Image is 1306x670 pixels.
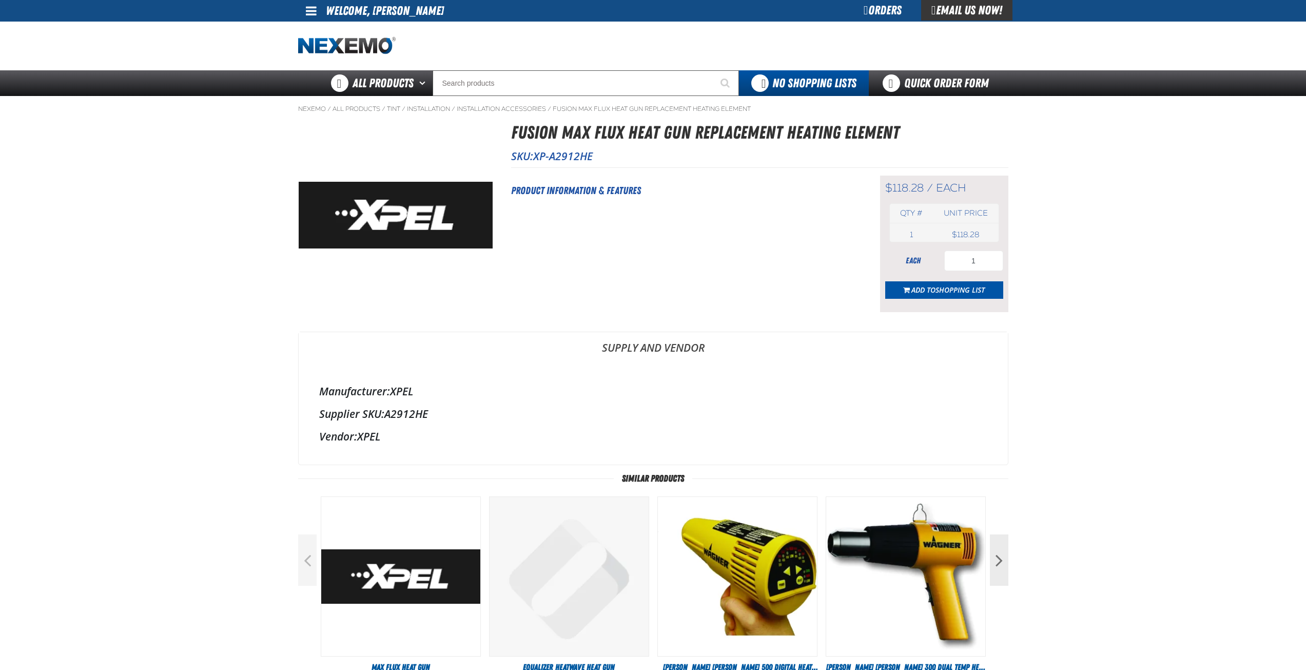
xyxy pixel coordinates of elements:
[548,105,551,113] span: /
[490,497,649,656] : View Details of the Equalizer Heatwave Heat Gun
[382,105,385,113] span: /
[772,76,856,90] span: No Shopping Lists
[298,534,317,586] button: Previous
[407,105,450,113] a: Installation
[321,497,480,656] : View Details of the Max Flux Heat Gun
[457,105,546,113] a: Installation Accessories
[553,105,751,113] a: Fusion Max Flux Heat Gun Replacement Heating Element
[713,70,739,96] button: Start Searching
[299,332,1008,363] a: Supply and Vendor
[927,181,933,195] span: /
[321,497,480,656] img: Max Flux Heat Gun
[416,70,433,96] button: Open All Products pages
[658,497,817,656] img: Wagner Furno 500 Digital Heat Gun
[353,74,414,92] span: All Products
[319,384,390,398] label: Manufacturer:
[885,181,924,195] span: $118.28
[935,285,985,295] span: Shopping List
[910,230,913,239] span: 1
[298,105,1008,113] nav: Breadcrumbs
[319,407,384,421] label: Supplier SKU:
[298,105,326,113] a: Nexemo
[299,182,493,248] img: Fusion Max Flux Heat Gun Replacement Heating Element
[319,429,357,444] label: Vendor:
[511,149,1008,163] p: SKU:
[890,204,933,223] th: Qty #
[885,255,942,266] div: each
[826,497,985,656] : View Details of the Wagner Furno 300 Dual Temp Heat Gun
[511,183,854,198] h2: Product Information & Features
[911,285,985,295] span: Add to
[933,227,998,242] td: $118.28
[319,407,987,421] div: A2912HE
[319,429,987,444] div: XPEL
[885,281,1003,299] button: Add toShopping List
[826,497,985,656] img: Wagner Furno 300 Dual Temp Heat Gun
[936,181,966,195] span: each
[533,149,593,163] span: XP-A2912HE
[869,70,1008,96] a: Quick Order Form
[511,119,1008,146] h1: Fusion Max Flux Heat Gun Replacement Heating Element
[298,37,396,55] img: Nexemo logo
[990,534,1008,586] button: Next
[298,37,396,55] a: Home
[739,70,869,96] button: You do not have available Shopping Lists. Open to Create a New List
[933,204,998,223] th: Unit price
[387,105,400,113] a: Tint
[944,251,1003,271] input: Product Quantity
[452,105,455,113] span: /
[433,70,739,96] input: Search
[327,105,331,113] span: /
[319,384,987,398] div: XPEL
[333,105,380,113] a: All Products
[402,105,405,113] span: /
[490,497,649,656] img: Equalizer Heatwave Heat Gun
[658,497,817,656] : View Details of the Wagner Furno 500 Digital Heat Gun
[614,473,692,484] span: Similar Products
